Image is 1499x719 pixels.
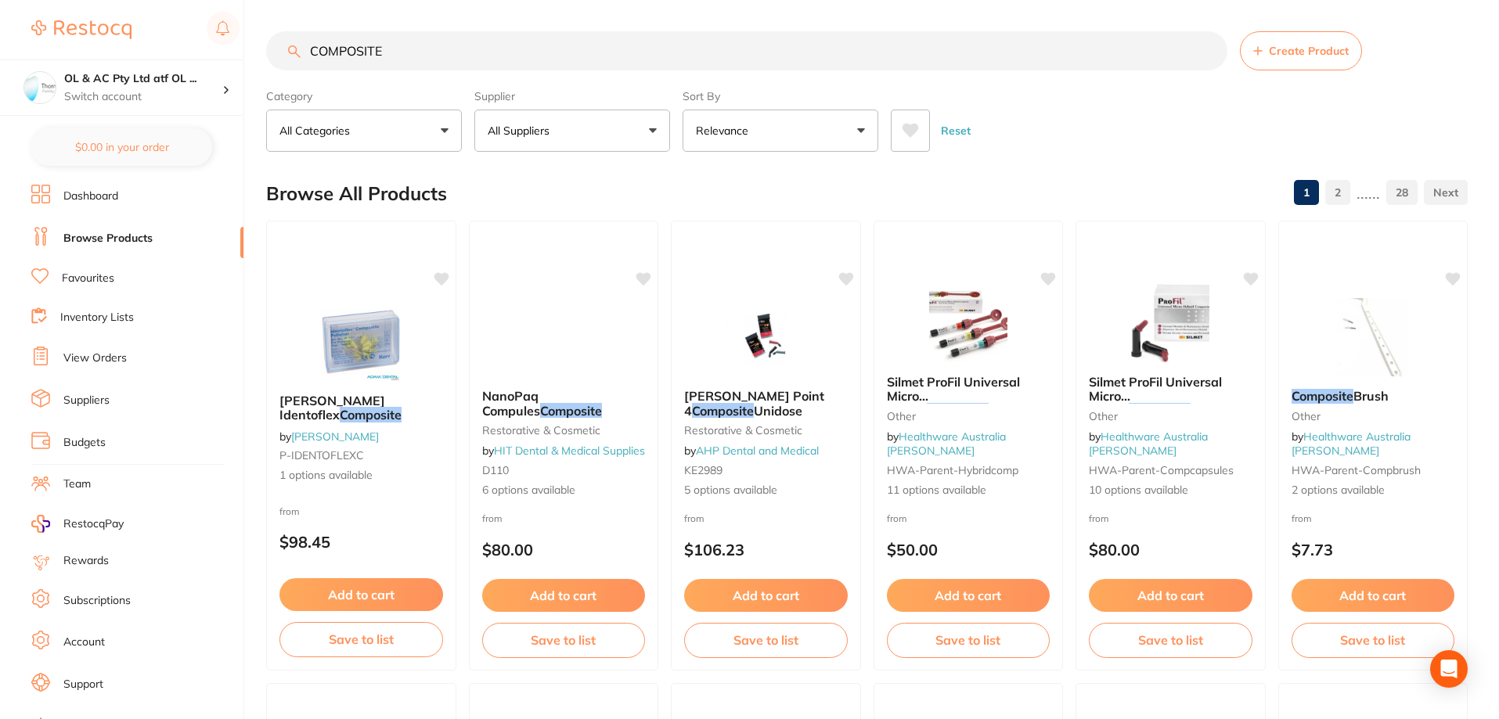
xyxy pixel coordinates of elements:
a: Budgets [63,435,106,451]
a: 1 [1294,177,1319,208]
span: Silmet ProFil Universal Micro Hybrid [1089,374,1222,419]
button: Add to cart [482,579,646,612]
label: Category [266,89,462,103]
span: 2 options available [1292,483,1455,498]
p: $80.00 [482,541,646,559]
em: Composite [692,403,754,419]
a: 28 [1386,177,1418,208]
p: All Categories [279,123,356,138]
h2: Browse All Products [266,183,447,205]
span: RestocqPay [63,516,124,532]
span: Unidose [754,403,802,419]
span: by [887,430,1006,458]
a: Restocq Logo [31,12,132,48]
img: NanoPaq Compules Composite [513,298,614,376]
p: $98.45 [279,533,443,551]
p: ...... [1357,184,1380,202]
button: Add to cart [1089,579,1252,612]
img: OL & AC Pty Ltd atf OL & AC Trust t/a Thornbury Family Dental [24,72,56,103]
span: KE2989 [684,463,722,477]
span: P-IDENTOFLEXC [279,448,364,462]
button: All Suppliers [474,110,670,152]
span: Create Product [1269,45,1349,57]
a: View Orders [63,351,127,366]
em: Composite [340,407,402,422]
label: Supplier [474,89,670,103]
span: 1 options available [279,468,443,484]
a: Rewards [63,553,109,569]
span: 10 options available [1089,483,1252,498]
span: by [684,444,819,458]
button: Relevance [683,110,878,152]
a: Healthware Australia [PERSON_NAME] [1089,430,1208,458]
span: HWA-parent-compcapsules [1089,463,1234,477]
small: restorative & cosmetic [482,424,646,437]
button: Save to list [1292,623,1455,657]
a: Favourites [62,271,114,286]
button: Add to cart [684,579,848,612]
button: Save to list [279,622,443,656]
p: Relevance [696,123,755,138]
img: Silmet ProFil Universal Micro Hybrid Composite Syringe 4g [917,284,1019,362]
p: All Suppliers [488,123,556,138]
a: Team [63,476,91,492]
button: Add to cart [279,578,443,611]
span: 6 options available [482,483,646,498]
b: Silmet ProFil Universal Micro Hybrid Composite Syringe 4g [887,375,1050,404]
a: Healthware Australia [PERSON_NAME] [1292,430,1411,458]
span: by [279,430,379,444]
a: Browse Products [63,231,153,246]
button: Reset [936,110,975,152]
small: restorative & cosmetic [684,424,848,437]
small: other [1089,410,1252,422]
a: [PERSON_NAME] [291,430,379,444]
span: HWA-parent-compbrush [1292,463,1421,477]
h4: OL & AC Pty Ltd atf OL & AC Trust t/a Thornbury Family Dental [64,71,222,87]
span: from [482,512,503,524]
button: $0.00 in your order [31,128,212,166]
span: by [1292,430,1411,458]
span: [PERSON_NAME] Identoflex [279,393,385,422]
b: HAWE Identoflex Composite [279,394,443,422]
a: Suppliers [63,393,110,408]
span: NanoPaq Compules [482,388,540,418]
p: $50.00 [887,541,1050,559]
em: Composite [540,403,602,419]
a: Dashboard [63,189,118,204]
em: Composite [1292,388,1353,404]
button: Save to list [887,623,1050,657]
span: Silmet ProFil Universal Micro Hybrid [887,374,1020,419]
a: 2 [1325,177,1350,208]
a: AHP Dental and Medical [696,444,819,458]
span: Brush [1353,388,1389,404]
span: 11 options available [887,483,1050,498]
label: Sort By [683,89,878,103]
img: Restocq Logo [31,20,132,39]
img: RestocqPay [31,515,50,533]
span: by [482,444,645,458]
input: Search Products [266,31,1227,70]
p: $7.73 [1292,541,1455,559]
small: other [1292,410,1455,422]
button: Save to list [684,623,848,657]
a: RestocqPay [31,515,124,533]
a: Account [63,635,105,650]
b: Composite Brush [1292,389,1455,403]
a: Support [63,677,103,692]
button: Add to cart [1292,579,1455,612]
span: D110 [482,463,509,477]
em: Composite [1129,403,1191,419]
button: Save to list [1089,623,1252,657]
span: from [887,512,907,524]
img: Silmet ProFil Universal Micro Hybrid Composite Capsules 0.315g 20/box [1119,284,1221,362]
span: from [684,512,704,524]
b: Silmet ProFil Universal Micro Hybrid Composite Capsules 0.315g 20/box [1089,375,1252,404]
span: from [279,505,300,517]
button: All Categories [266,110,462,152]
p: $106.23 [684,541,848,559]
b: NanoPaq Compules Composite [482,389,646,418]
span: from [1089,512,1109,524]
img: HAWE Identoflex Composite [310,303,412,381]
button: Save to list [482,623,646,657]
span: [PERSON_NAME] Point 4 [684,388,824,418]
